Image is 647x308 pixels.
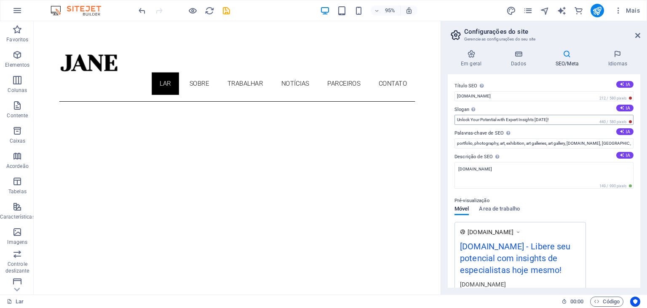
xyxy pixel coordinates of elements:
img: Logotipo do editor [48,5,112,16]
i: Ao redimensionar, ajuste automaticamente o nível de zoom para se ajustar ao dispositivo escolhido. [405,7,413,14]
font: [DOMAIN_NAME] - Libere seu potencial com insights de especialistas hoje mesmo! [460,241,571,275]
font: Acordeão [6,163,29,169]
font: Colunas [8,87,27,93]
button: publicar [591,4,604,17]
i: Salvar (Ctrl+S) [222,6,231,16]
font: IA [626,105,630,111]
button: salvar [221,5,231,16]
h6: Tempo de sessão [561,297,584,307]
font: Imagens [7,239,27,245]
button: desfazer [137,5,147,16]
button: Título SEO [616,81,634,88]
button: páginas [523,5,533,16]
font: [DOMAIN_NAME] [468,229,513,235]
font: 212 / 580 pixels [599,96,627,100]
font: Configurações do site [464,28,528,35]
button: Código [590,297,623,307]
button: Slogan [616,105,634,111]
i: Páginas (Ctrl+Alt+S) [523,6,533,16]
font: SEO/Meta [556,61,579,67]
i: Recarregar página [205,6,214,16]
i: Comércio [574,6,583,16]
font: Slogan [455,107,469,112]
i: Navegador [540,6,550,16]
font: 00:00 [570,298,583,305]
button: Descrição de SEO [616,152,634,159]
font: Contente [7,113,28,119]
font: Título SEO [455,83,477,89]
button: comércio [574,5,584,16]
font: Dados [511,61,526,67]
font: Gerencie as configurações do seu site [464,37,535,41]
font: IA [626,129,630,134]
font: IA [626,82,630,87]
button: navegador [540,5,550,16]
font: Em geral [461,61,481,67]
button: Mais [611,4,643,17]
font: Código [603,298,620,305]
font: Pré-visualização [455,198,489,203]
input: Slogan... [455,115,634,125]
font: Controle deslizante [5,261,29,274]
i: Publicar [592,6,602,16]
font: Descrição de SEO [455,154,493,159]
font: Caixas [10,138,26,144]
button: gerador_de_texto [557,5,567,16]
font: Palavras-chave de SEO [455,130,504,136]
button: Palavras-chave de SEO [616,128,634,135]
font: Móvel [455,205,469,212]
button: Centrado no usuário [630,297,640,307]
font: [DOMAIN_NAME] [460,281,506,288]
font: 149 / 990 pixels [599,184,627,188]
button: Clique aqui para sair do modo de visualização e continuar editando [187,5,198,16]
font: Idiomas [608,61,627,67]
i: Escritor de IA [557,6,567,16]
font: 95% [385,7,395,14]
font: Área de trabalho [479,205,520,212]
div: Pré-visualização [455,206,520,222]
i: Undo: Change slogan (Ctrl+Z) [137,6,147,16]
i: Design (Ctrl+Alt+Y) [506,6,516,16]
a: Clique para cancelar a seleção. Clique duas vezes para abrir as páginas. [7,297,24,307]
button: projeto [506,5,516,16]
button: recarregar [204,5,214,16]
font: Mais [626,7,640,14]
button: 95% [371,5,401,16]
font: IA [626,153,630,158]
font: Elementos [5,62,29,68]
font: 440 / 580 pixels [599,120,627,124]
font: Favoritos [6,37,28,43]
font: Lar [16,298,24,305]
font: Tabelas [8,189,27,195]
